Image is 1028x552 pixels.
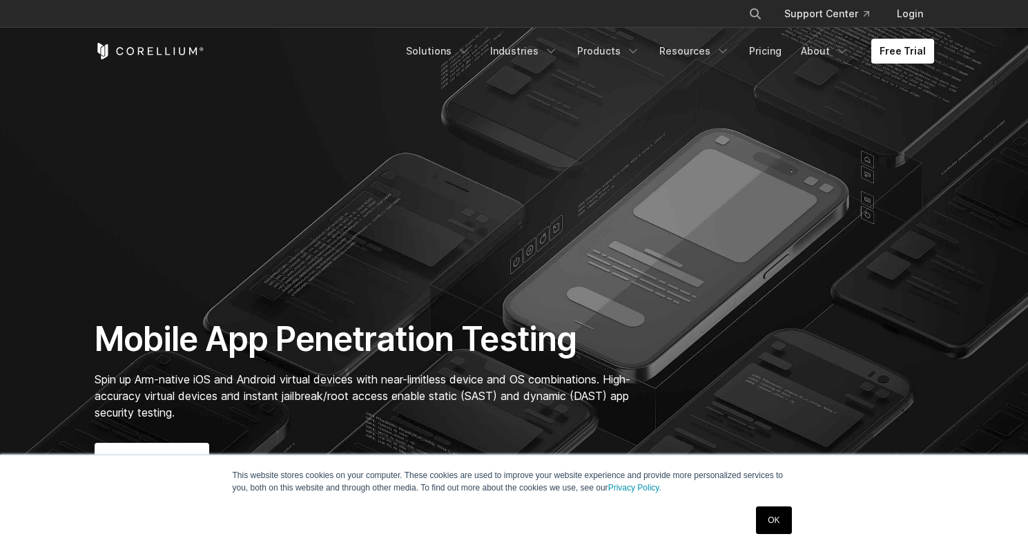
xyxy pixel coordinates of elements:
div: Navigation Menu [732,1,934,26]
a: Resources [651,39,738,64]
a: OK [756,506,791,534]
h1: Mobile App Penetration Testing [95,318,645,360]
a: Industries [482,39,566,64]
a: About [793,39,857,64]
a: Free Trial [871,39,934,64]
a: Privacy Policy. [608,483,661,493]
a: Corellium Home [95,43,204,59]
div: Navigation Menu [398,39,934,64]
p: This website stores cookies on your computer. These cookies are used to improve your website expe... [233,469,796,494]
a: Pricing [741,39,790,64]
a: Products [569,39,648,64]
span: Spin up Arm-native iOS and Android virtual devices with near-limitless device and OS combinations... [95,372,630,419]
a: Solutions [398,39,479,64]
a: Login [886,1,934,26]
a: Support Center [773,1,880,26]
button: Search [743,1,768,26]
